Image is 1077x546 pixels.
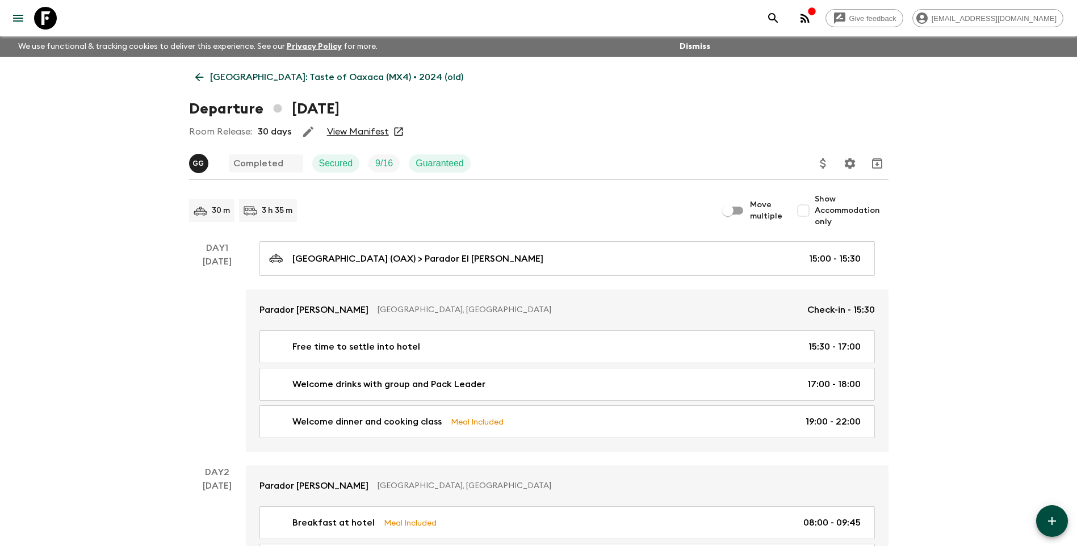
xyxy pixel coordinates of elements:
[292,252,543,266] p: [GEOGRAPHIC_DATA] (OAX) > Parador El [PERSON_NAME]
[416,157,464,170] p: Guaranteed
[258,125,291,138] p: 30 days
[189,241,246,255] p: Day 1
[259,405,875,438] a: Welcome dinner and cooking classMeal Included19:00 - 22:00
[807,303,875,317] p: Check-in - 15:30
[259,303,368,317] p: Parador [PERSON_NAME]
[803,516,861,530] p: 08:00 - 09:45
[246,289,889,330] a: Parador [PERSON_NAME][GEOGRAPHIC_DATA], [GEOGRAPHIC_DATA]Check-in - 15:30
[259,368,875,401] a: Welcome drinks with group and Pack Leader17:00 - 18:00
[203,255,232,452] div: [DATE]
[839,152,861,175] button: Settings
[807,377,861,391] p: 17:00 - 18:00
[212,205,230,216] p: 30 m
[762,7,785,30] button: search adventures
[262,205,292,216] p: 3 h 35 m
[319,157,353,170] p: Secured
[384,516,437,529] p: Meal Included
[806,415,861,429] p: 19:00 - 22:00
[375,157,393,170] p: 9 / 16
[378,304,798,316] p: [GEOGRAPHIC_DATA], [GEOGRAPHIC_DATA]
[189,98,340,120] h1: Departure [DATE]
[312,154,360,173] div: Secured
[825,9,903,27] a: Give feedback
[259,241,875,276] a: [GEOGRAPHIC_DATA] (OAX) > Parador El [PERSON_NAME]15:00 - 15:30
[815,194,889,228] span: Show Accommodation only
[189,465,246,479] p: Day 2
[189,125,252,138] p: Room Release:
[246,465,889,506] a: Parador [PERSON_NAME][GEOGRAPHIC_DATA], [GEOGRAPHIC_DATA]
[750,199,783,222] span: Move multiple
[259,330,875,363] a: Free time to settle into hotel15:30 - 17:00
[233,157,283,170] p: Completed
[912,9,1063,27] div: [EMAIL_ADDRESS][DOMAIN_NAME]
[378,480,866,492] p: [GEOGRAPHIC_DATA], [GEOGRAPHIC_DATA]
[925,14,1063,23] span: [EMAIL_ADDRESS][DOMAIN_NAME]
[809,252,861,266] p: 15:00 - 15:30
[259,479,368,493] p: Parador [PERSON_NAME]
[7,7,30,30] button: menu
[292,415,442,429] p: Welcome dinner and cooking class
[677,39,713,54] button: Dismiss
[259,506,875,539] a: Breakfast at hotelMeal Included08:00 - 09:45
[292,516,375,530] p: Breakfast at hotel
[14,36,382,57] p: We use functional & tracking cookies to deliver this experience. See our for more.
[287,43,342,51] a: Privacy Policy
[210,70,463,84] p: [GEOGRAPHIC_DATA]: Taste of Oaxaca (MX4) • 2024 (old)
[812,152,835,175] button: Update Price, Early Bird Discount and Costs
[368,154,400,173] div: Trip Fill
[808,340,861,354] p: 15:30 - 17:00
[451,415,504,428] p: Meal Included
[292,340,420,354] p: Free time to settle into hotel
[189,157,211,166] span: Gerardo Guerrero Mata
[292,377,485,391] p: Welcome drinks with group and Pack Leader
[189,66,470,89] a: [GEOGRAPHIC_DATA]: Taste of Oaxaca (MX4) • 2024 (old)
[843,14,903,23] span: Give feedback
[866,152,889,175] button: Archive (Completed, Cancelled or Unsynced Departures only)
[327,126,389,137] a: View Manifest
